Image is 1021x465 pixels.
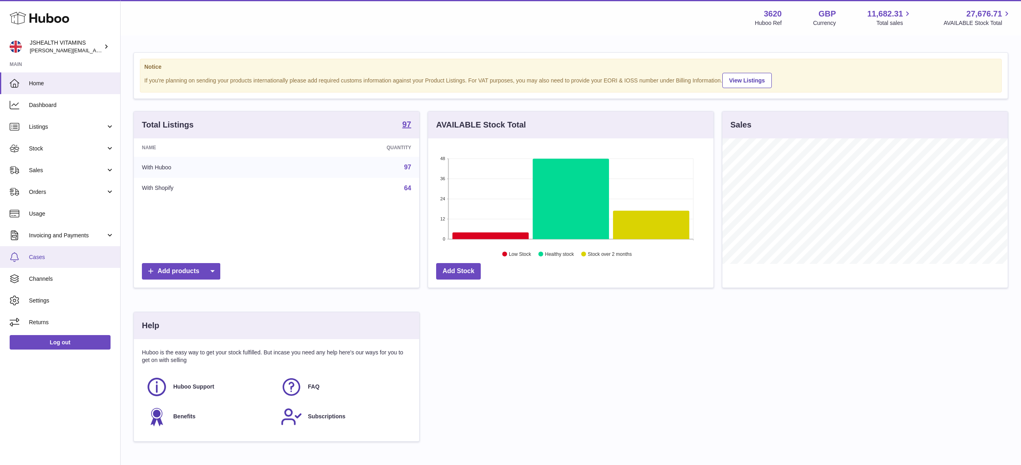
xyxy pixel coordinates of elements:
[29,210,114,218] span: Usage
[281,406,407,428] a: Subscriptions
[144,72,997,88] div: If you're planning on sending your products internationally please add required customs informati...
[10,335,111,350] a: Log out
[29,80,114,87] span: Home
[404,185,411,191] a: 64
[30,47,161,53] span: [PERSON_NAME][EMAIL_ADDRESS][DOMAIN_NAME]
[134,178,288,199] td: With Shopify
[30,39,102,54] div: JSHEALTH VITAMINS
[142,320,159,331] h3: Help
[29,319,114,326] span: Returns
[29,275,114,283] span: Channels
[588,251,631,257] text: Stock over 2 months
[173,413,195,420] span: Benefits
[867,8,903,19] span: 11,682.31
[730,119,751,130] h3: Sales
[288,138,419,157] th: Quantity
[142,349,411,364] p: Huboo is the easy way to get your stock fulfilled. But incase you need any help here's our ways f...
[308,413,345,420] span: Subscriptions
[966,8,1002,19] span: 27,676.71
[818,8,836,19] strong: GBP
[29,297,114,305] span: Settings
[436,119,526,130] h3: AVAILABLE Stock Total
[10,41,22,53] img: francesca@jshealthvitamins.com
[436,263,481,280] a: Add Stock
[308,383,320,391] span: FAQ
[404,164,411,171] a: 97
[440,176,445,181] text: 36
[144,63,997,71] strong: Notice
[545,251,574,257] text: Healthy stock
[943,8,1011,27] a: 27,676.71 AVAILABLE Stock Total
[440,196,445,201] text: 24
[173,383,214,391] span: Huboo Support
[876,19,912,27] span: Total sales
[29,145,106,152] span: Stock
[142,263,220,280] a: Add products
[402,120,411,130] a: 97
[29,232,106,239] span: Invoicing and Payments
[29,188,106,196] span: Orders
[764,8,782,19] strong: 3620
[943,19,1011,27] span: AVAILABLE Stock Total
[402,120,411,128] strong: 97
[722,73,772,88] a: View Listings
[146,376,273,398] a: Huboo Support
[142,119,194,130] h3: Total Listings
[755,19,782,27] div: Huboo Ref
[813,19,836,27] div: Currency
[29,253,114,261] span: Cases
[29,167,106,174] span: Sales
[29,123,106,131] span: Listings
[146,406,273,428] a: Benefits
[509,251,531,257] text: Low Stock
[443,237,445,241] text: 0
[134,138,288,157] th: Name
[281,376,407,398] a: FAQ
[867,8,912,27] a: 11,682.31 Total sales
[440,216,445,221] text: 12
[134,157,288,178] td: With Huboo
[440,156,445,161] text: 48
[29,101,114,109] span: Dashboard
